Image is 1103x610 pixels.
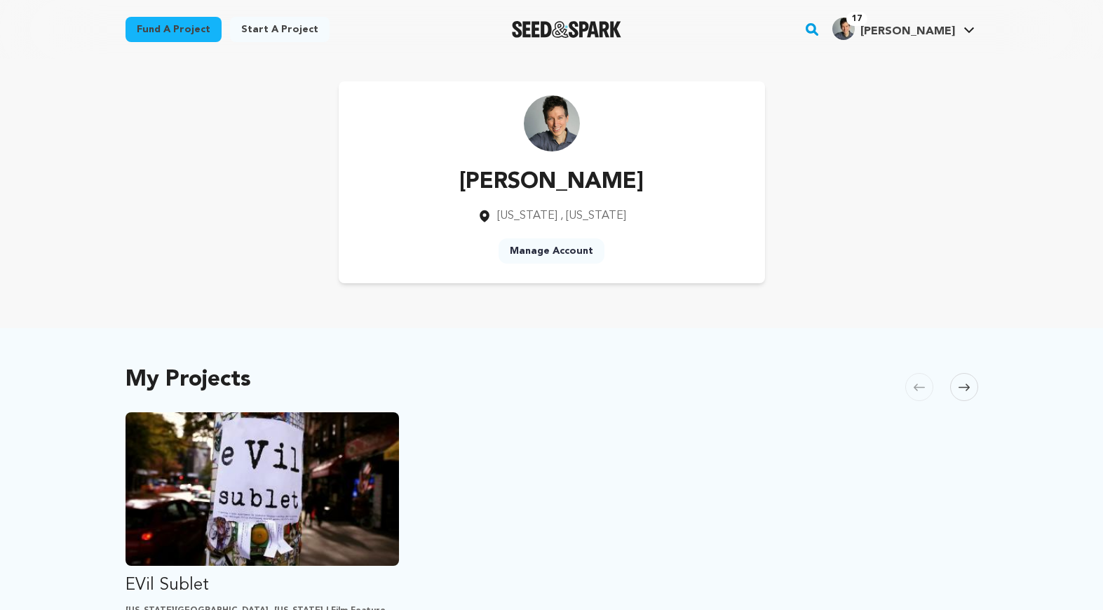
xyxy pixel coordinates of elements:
[512,21,622,38] a: Seed&Spark Homepage
[830,15,977,44] span: Allan P.'s Profile
[846,12,867,26] span: 17
[126,574,400,597] p: EVil Sublet
[499,238,604,264] a: Manage Account
[126,370,251,390] h2: My Projects
[126,17,222,42] a: Fund a project
[524,95,580,151] img: https://seedandspark-static.s3.us-east-2.amazonaws.com/images/User/001/367/927/medium/AllanPiper....
[832,18,855,40] img: AllanPiper.jpeg
[860,26,955,37] span: [PERSON_NAME]
[230,17,330,42] a: Start a project
[560,210,626,222] span: , [US_STATE]
[830,15,977,40] a: Allan P.'s Profile
[832,18,955,40] div: Allan P.'s Profile
[459,165,644,199] p: [PERSON_NAME]
[512,21,622,38] img: Seed&Spark Logo Dark Mode
[497,210,557,222] span: [US_STATE]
